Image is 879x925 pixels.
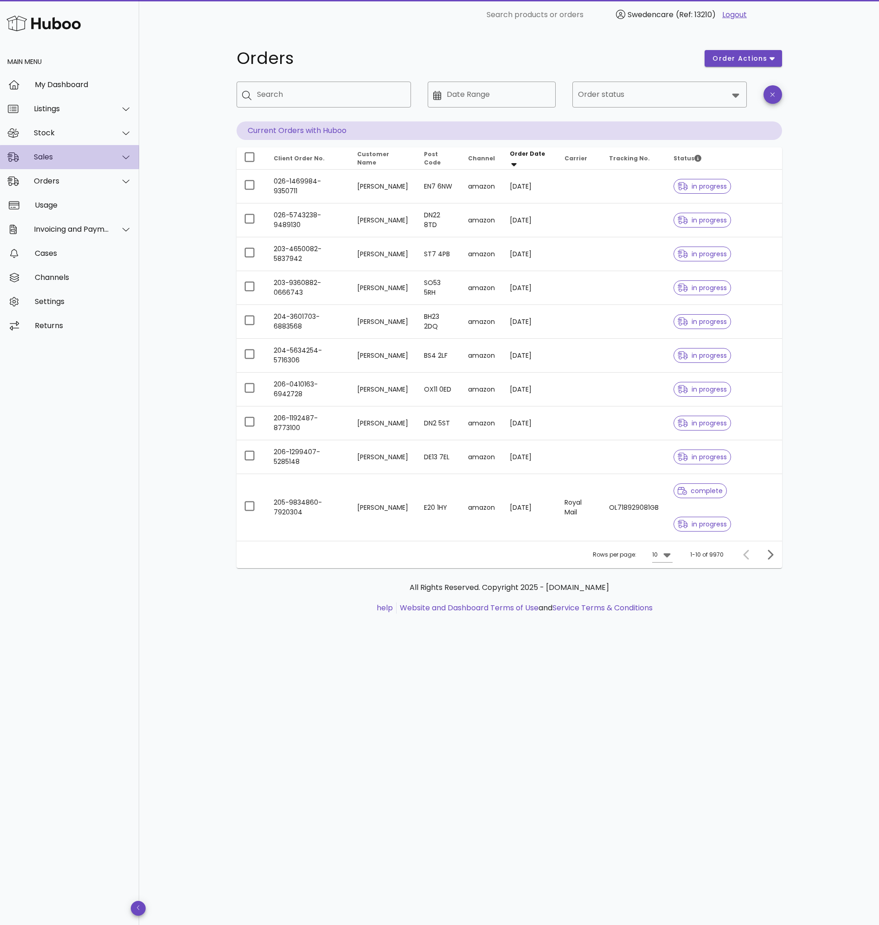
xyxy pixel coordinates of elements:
[722,9,747,20] a: Logout
[712,54,768,63] span: order actions
[244,582,775,593] p: All Rights Reserved. Copyright 2025 - [DOMAIN_NAME]
[377,602,393,613] a: help
[678,217,727,223] span: in progress
[266,271,350,305] td: 203-9360882-0666743
[678,352,727,359] span: in progress
[350,271,417,305] td: [PERSON_NAME]
[417,406,461,440] td: DN2 5ST
[678,454,727,460] span: in progress
[266,237,350,271] td: 203-4650082-5837942
[35,321,132,330] div: Returns
[502,170,557,203] td: [DATE]
[266,440,350,474] td: 206-1299407-5285148
[350,406,417,440] td: [PERSON_NAME]
[350,170,417,203] td: [PERSON_NAME]
[424,150,441,166] span: Post Code
[350,305,417,339] td: [PERSON_NAME]
[400,602,539,613] a: Website and Dashboard Terms of Use
[266,203,350,237] td: 026-5743238-9489130
[678,318,727,325] span: in progress
[397,602,653,614] li: and
[417,373,461,406] td: OX11 0ED
[502,203,557,237] td: [DATE]
[461,339,502,373] td: amazon
[705,50,782,67] button: order actions
[609,154,650,162] span: Tracking No.
[35,273,132,282] div: Channels
[602,147,666,170] th: Tracking No.
[557,474,602,541] td: Royal Mail
[34,177,109,185] div: Orders
[762,546,778,563] button: Next page
[461,440,502,474] td: amazon
[417,305,461,339] td: BH23 2DQ
[417,203,461,237] td: DN22 8TD
[628,9,674,20] span: Swedencare
[666,147,782,170] th: Status
[461,474,502,541] td: amazon
[350,474,417,541] td: [PERSON_NAME]
[34,104,109,113] div: Listings
[652,551,658,559] div: 10
[357,150,389,166] span: Customer Name
[266,305,350,339] td: 204-3601703-6883568
[266,373,350,406] td: 206-0410163-6942728
[676,9,716,20] span: (Ref: 13210)
[417,147,461,170] th: Post Code
[461,147,502,170] th: Channel
[502,440,557,474] td: [DATE]
[237,50,694,67] h1: Orders
[6,13,81,33] img: Huboo Logo
[502,147,557,170] th: Order Date: Sorted descending. Activate to remove sorting.
[502,339,557,373] td: [DATE]
[502,406,557,440] td: [DATE]
[237,121,782,140] p: Current Orders with Huboo
[266,147,350,170] th: Client Order No.
[417,440,461,474] td: DE13 7EL
[274,154,325,162] span: Client Order No.
[34,152,109,161] div: Sales
[652,547,673,562] div: 10Rows per page:
[552,602,653,613] a: Service Terms & Conditions
[266,406,350,440] td: 206-1192487-8773100
[350,147,417,170] th: Customer Name
[350,203,417,237] td: [PERSON_NAME]
[417,237,461,271] td: ST7 4PB
[678,488,723,494] span: complete
[502,271,557,305] td: [DATE]
[35,201,132,209] div: Usage
[417,339,461,373] td: BS4 2LF
[417,474,461,541] td: E20 1HY
[417,170,461,203] td: EN7 6NW
[678,386,727,393] span: in progress
[34,128,109,137] div: Stock
[461,373,502,406] td: amazon
[266,339,350,373] td: 204-5634254-5716306
[266,170,350,203] td: 026-1469984-9350711
[678,285,727,291] span: in progress
[510,150,545,158] span: Order Date
[678,420,727,426] span: in progress
[557,147,602,170] th: Carrier
[461,271,502,305] td: amazon
[417,271,461,305] td: SO53 5RH
[461,406,502,440] td: amazon
[350,373,417,406] td: [PERSON_NAME]
[34,225,109,234] div: Invoicing and Payments
[593,541,673,568] div: Rows per page:
[502,305,557,339] td: [DATE]
[461,170,502,203] td: amazon
[468,154,495,162] span: Channel
[461,203,502,237] td: amazon
[602,474,666,541] td: OL718929081GB
[678,521,727,527] span: in progress
[461,237,502,271] td: amazon
[35,249,132,258] div: Cases
[690,551,724,559] div: 1-10 of 9970
[502,373,557,406] td: [DATE]
[674,154,701,162] span: Status
[461,305,502,339] td: amazon
[35,297,132,306] div: Settings
[502,474,557,541] td: [DATE]
[350,237,417,271] td: [PERSON_NAME]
